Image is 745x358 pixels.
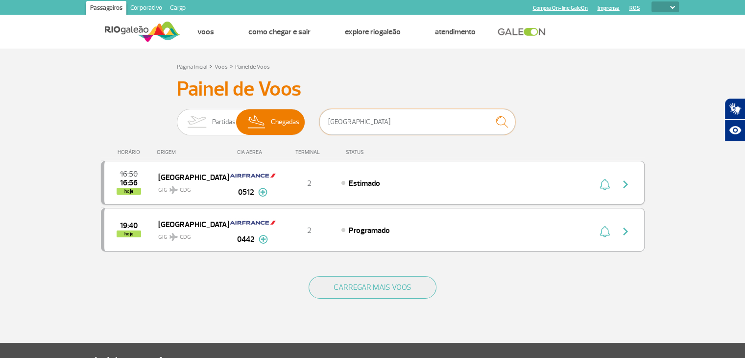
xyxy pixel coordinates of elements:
[197,27,214,37] a: Voos
[238,186,254,198] span: 0512
[215,63,228,71] a: Voos
[620,226,631,237] img: seta-direita-painel-voo.svg
[600,179,610,190] img: sino-painel-voo.svg
[259,235,268,244] img: mais-info-painel-voo.svg
[180,233,191,242] span: CDG
[307,179,312,188] span: 2
[629,5,640,11] a: RQS
[212,109,236,135] span: Partidas
[237,233,255,245] span: 0442
[598,5,620,11] a: Imprensa
[158,180,221,195] span: GIG
[309,276,436,299] button: CARREGAR MAIS VOOS
[319,109,515,135] input: Voo, cidade ou cia aérea
[169,186,178,194] img: destiny_airplane.svg
[349,179,380,188] span: Estimado
[341,149,421,155] div: STATUS
[181,109,212,135] img: slider-embarque
[248,27,311,37] a: Como chegar e sair
[724,120,745,141] button: Abrir recursos assistivos.
[620,179,631,190] img: seta-direita-painel-voo.svg
[120,171,138,178] span: 2025-09-26 16:50:00
[104,149,157,155] div: HORÁRIO
[228,149,277,155] div: CIA AÉREA
[117,188,141,195] span: hoje
[271,109,299,135] span: Chegadas
[345,27,401,37] a: Explore RIOgaleão
[724,98,745,120] button: Abrir tradutor de língua de sinais.
[157,149,228,155] div: ORIGEM
[158,171,221,183] span: [GEOGRAPHIC_DATA]
[169,233,178,241] img: destiny_airplane.svg
[166,1,190,17] a: Cargo
[158,228,221,242] span: GIG
[230,60,233,72] a: >
[349,226,390,235] span: Programado
[180,186,191,195] span: CDG
[158,218,221,230] span: [GEOGRAPHIC_DATA]
[86,1,126,17] a: Passageiros
[177,63,207,71] a: Página Inicial
[117,230,141,237] span: hoje
[277,149,341,155] div: TERMINAL
[435,27,476,37] a: Atendimento
[235,63,270,71] a: Painel de Voos
[242,109,271,135] img: slider-desembarque
[120,179,138,186] span: 2025-09-26 16:56:00
[126,1,166,17] a: Corporativo
[258,188,267,197] img: mais-info-painel-voo.svg
[307,226,312,235] span: 2
[533,5,588,11] a: Compra On-line GaleOn
[600,226,610,237] img: sino-painel-voo.svg
[209,60,213,72] a: >
[120,222,138,229] span: 2025-09-26 19:40:00
[177,77,569,102] h3: Painel de Voos
[724,98,745,141] div: Plugin de acessibilidade da Hand Talk.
